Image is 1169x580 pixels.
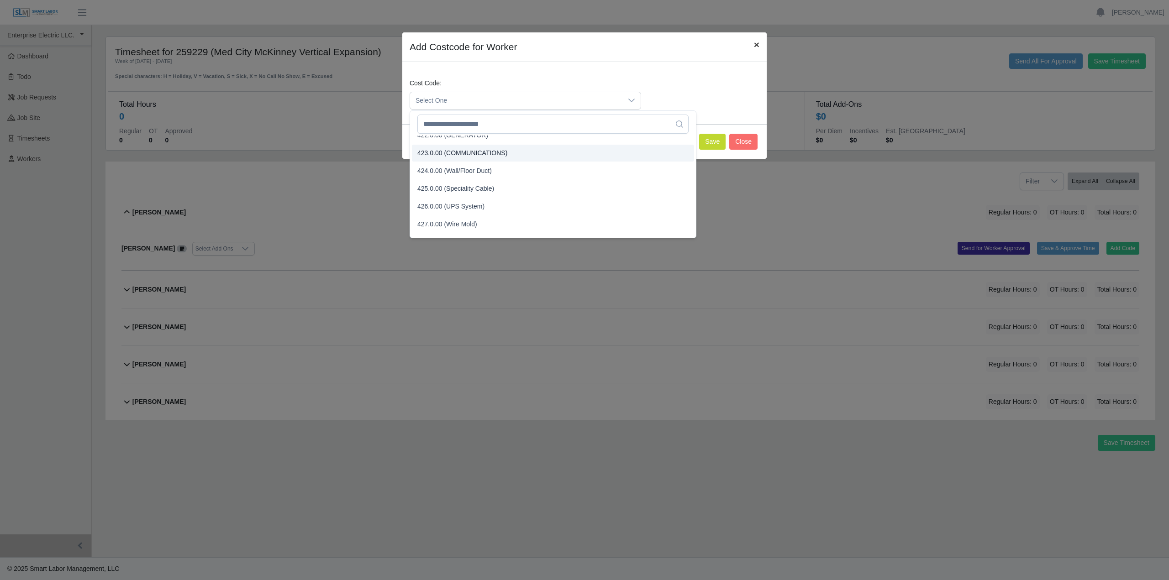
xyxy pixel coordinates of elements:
[417,131,488,140] span: 422.0.00 (GENERATOR)
[417,184,494,193] span: 425.0.00 (Speciality Cable)
[699,134,726,150] button: Save
[410,92,622,109] span: Select One
[417,202,484,211] span: 426.0.00 (UPS System)
[412,145,694,162] li: 423.0.00 (COMMUNICATIONS)
[754,39,759,50] span: ×
[412,127,694,144] li: 422.0.00 (GENERATOR)
[747,32,767,57] button: Close
[410,40,517,54] h4: Add Costcode for Worker
[417,219,477,229] span: 427.0.00 (Wire Mold)
[412,234,694,251] li: 428.0.00 (Cable Tray)
[412,180,694,197] li: 425.0.00 (Speciality Cable)
[412,198,694,215] li: 426.0.00 (UPS System)
[417,166,492,176] span: 424.0.00 (Wall/Floor Duct)
[729,134,758,150] button: Close
[412,162,694,179] li: 424.0.00 (Wall/Floor Duct)
[417,148,507,158] span: 423.0.00 (COMMUNICATIONS)
[412,216,694,233] li: 427.0.00 (Wire Mold)
[417,237,479,247] span: 428.0.00 (Cable Tray)
[410,78,442,88] label: Cost Code:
